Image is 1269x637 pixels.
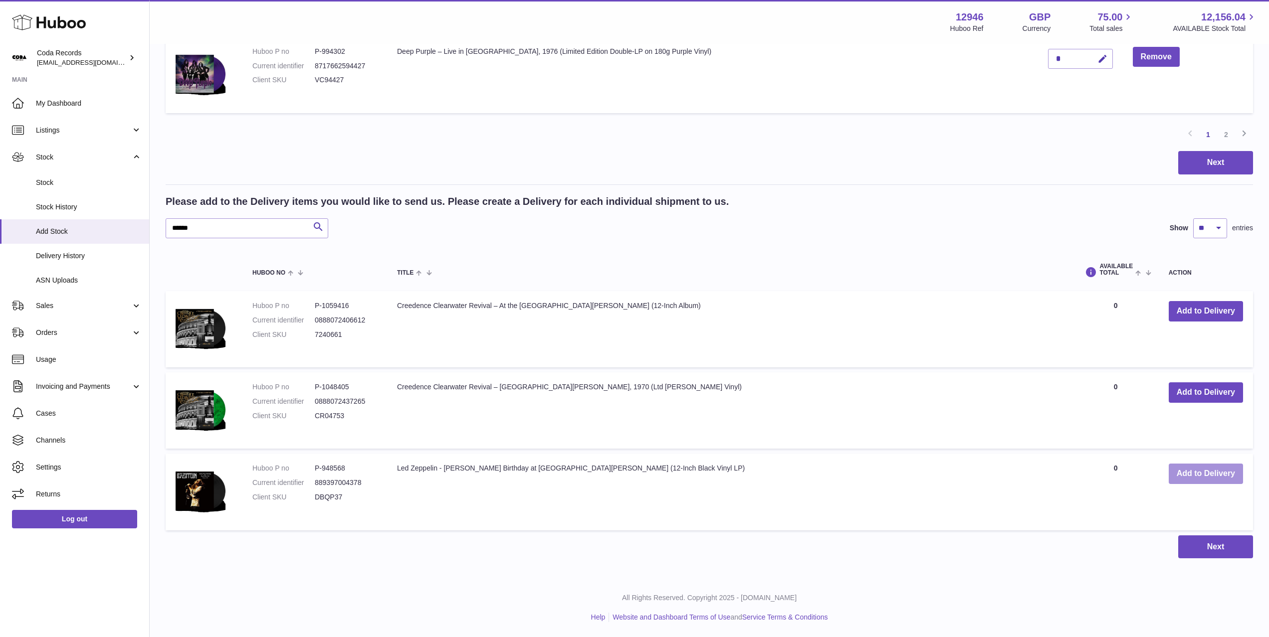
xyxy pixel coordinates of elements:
dd: VC94427 [315,75,377,85]
dd: CR04753 [315,411,377,421]
span: Total sales [1089,24,1134,33]
dd: 8717662594427 [315,61,377,71]
td: Creedence Clearwater Revival – [GEOGRAPHIC_DATA][PERSON_NAME], 1970 (Ltd [PERSON_NAME] Vinyl) [387,372,1072,449]
a: 75.00 Total sales [1089,10,1134,33]
td: 0 [1072,454,1158,530]
span: Stock [36,178,142,187]
button: Add to Delivery [1169,382,1243,403]
img: Led Zeppelin - Jimmy Page Birthday at Royal Albert Hall (12-Inch Black Vinyl LP) [176,464,225,517]
a: Help [591,613,606,621]
span: entries [1232,223,1253,233]
li: and [609,613,828,622]
div: Huboo Ref [950,24,984,33]
span: [EMAIL_ADDRESS][DOMAIN_NAME] [37,58,147,66]
span: ASN Uploads [36,276,142,285]
span: Invoicing and Payments [36,382,131,391]
dd: P-1059416 [315,301,377,311]
dt: Huboo P no [252,301,315,311]
a: 1 [1199,126,1217,144]
dd: 0888072437265 [315,397,377,406]
button: Next [1178,151,1253,174]
dt: Huboo P no [252,47,315,56]
a: Service Terms & Conditions [742,613,828,621]
td: Creedence Clearwater Revival – At the [GEOGRAPHIC_DATA][PERSON_NAME] (12-Inch Album) [387,291,1072,367]
span: Title [397,270,414,276]
span: Orders [36,328,131,337]
dt: Client SKU [252,411,315,421]
dt: Client SKU [252,492,315,502]
span: Stock History [36,202,142,212]
span: My Dashboard [36,99,142,108]
td: 0 [1072,372,1158,449]
span: Settings [36,463,142,472]
label: Show [1170,223,1188,233]
a: Website and Dashboard Terms of Use [613,613,730,621]
dt: Current identifier [252,61,315,71]
img: haz@pcatmedia.com [12,50,27,65]
img: Creedence Clearwater Revival – Royal Albert Hall, 1970 (Ltd Ed Marble Vinyl) [176,382,225,436]
strong: 12946 [956,10,984,24]
button: Remove [1133,47,1180,67]
dt: Huboo P no [252,382,315,392]
td: 0 [1072,291,1158,367]
span: 12,156.04 [1201,10,1246,24]
span: Listings [36,126,131,135]
dd: P-994302 [315,47,377,56]
dd: DBQP37 [315,492,377,502]
dt: Client SKU [252,75,315,85]
span: Channels [36,436,142,445]
dt: Current identifier [252,478,315,487]
p: All Rights Reserved. Copyright 2025 - [DOMAIN_NAME] [158,593,1261,603]
span: Usage [36,355,142,364]
dt: Current identifier [252,397,315,406]
td: Deep Purple – Live in [GEOGRAPHIC_DATA], 1976 (Limited Edition Double-LP on 180g Purple Vinyl) [387,37,1038,113]
img: Deep Purple – Live in Long Beach, 1976 (Limited Edition Double-LP on 180g Purple Vinyl) [176,47,225,101]
dd: 0888072406612 [315,316,377,325]
a: 2 [1217,126,1235,144]
span: Returns [36,489,142,499]
dt: Huboo P no [252,464,315,473]
span: AVAILABLE Stock Total [1173,24,1257,33]
span: Sales [36,301,131,311]
h2: Please add to the Delivery items you would like to send us. Please create a Delivery for each ind... [166,195,729,208]
dt: Client SKU [252,330,315,339]
button: Add to Delivery [1169,301,1243,321]
div: Currency [1023,24,1051,33]
span: Stock [36,153,131,162]
dd: P-1048405 [315,382,377,392]
span: Huboo no [252,270,285,276]
button: Add to Delivery [1169,464,1243,484]
dt: Current identifier [252,316,315,325]
div: Action [1169,270,1243,276]
div: Coda Records [37,48,127,67]
dd: 889397004378 [315,478,377,487]
td: Led Zeppelin - [PERSON_NAME] Birthday at [GEOGRAPHIC_DATA][PERSON_NAME] (12-Inch Black Vinyl LP) [387,454,1072,530]
img: Creedence Clearwater Revival – At the Royal Albert Hall (12-Inch Album) [176,301,225,355]
span: AVAILABLE Total [1099,263,1133,276]
span: Add Stock [36,227,142,236]
button: Next [1178,535,1253,559]
strong: GBP [1029,10,1051,24]
span: Cases [36,409,142,418]
span: 75.00 [1097,10,1122,24]
dd: P-948568 [315,464,377,473]
a: 12,156.04 AVAILABLE Stock Total [1173,10,1257,33]
a: Log out [12,510,137,528]
span: Delivery History [36,251,142,261]
dd: 7240661 [315,330,377,339]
